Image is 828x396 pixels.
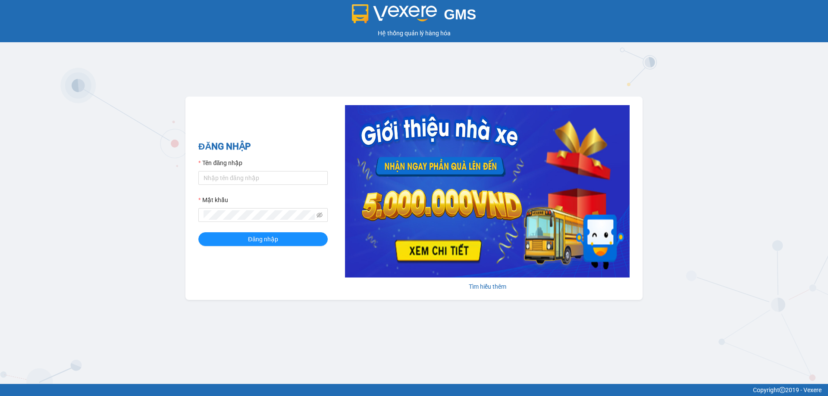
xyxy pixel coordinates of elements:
div: Tìm hiểu thêm [345,282,630,291]
input: Mật khẩu [204,210,315,220]
h2: ĐĂNG NHẬP [198,140,328,154]
span: copyright [779,387,785,393]
span: eye-invisible [317,212,323,218]
a: GMS [352,13,477,20]
span: GMS [444,6,476,22]
button: Đăng nhập [198,232,328,246]
input: Tên đăng nhập [198,171,328,185]
div: Copyright 2019 - Vexere [6,385,822,395]
label: Tên đăng nhập [198,158,242,168]
img: banner-0 [345,105,630,278]
label: Mật khẩu [198,195,228,205]
span: Đăng nhập [248,234,278,244]
img: logo 2 [352,4,437,23]
div: Hệ thống quản lý hàng hóa [2,28,826,38]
